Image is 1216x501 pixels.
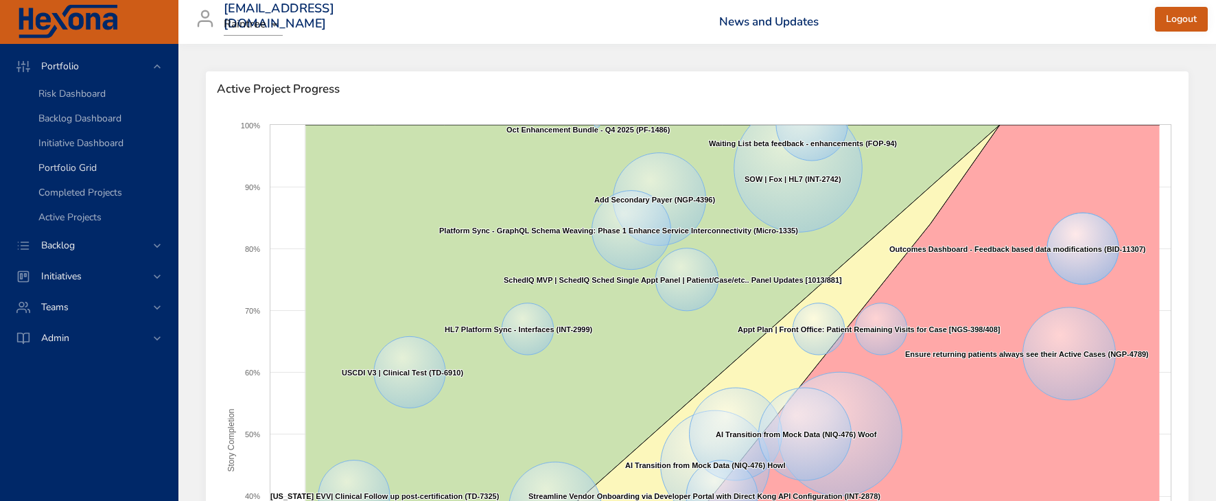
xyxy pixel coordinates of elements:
span: Active Projects [38,211,102,224]
img: Hexona [16,5,119,39]
span: Completed Projects [38,186,122,199]
text: Streamline Vendor Onboarding via Developer Portal with Direct Kong API Configuration (INT-2878) [528,492,880,500]
text: Outcomes Dashboard - Feedback based data modifications (BID-11307) [889,245,1146,253]
a: News and Updates [719,14,819,30]
text: 90% [245,183,260,191]
text: 40% [245,492,260,500]
text: 70% [245,307,260,315]
text: 100% [241,121,260,130]
button: Logout [1155,7,1208,32]
text: SOW | Fox | HL7 (INT-2742) [745,175,841,183]
text: 60% [245,369,260,377]
text: Oct Enhancement Bundle - Q4 2025 (PF-1486) [506,126,670,134]
text: AI Transition from Mock Data (NIQ-476) Howl [625,461,785,469]
text: HL7 Platform Sync - Interfaces (INT-2999) [445,325,593,334]
span: Portfolio [30,60,90,73]
text: Platform Sync - GraphQL Schema Weaving: Phase 1 Enhance Service Interconnectivity (Micro-1335) [439,226,798,235]
span: Active Project Progress [217,82,1178,96]
text: Story Completion [226,409,236,472]
h3: [EMAIL_ADDRESS][DOMAIN_NAME] [224,1,334,31]
text: SchedIQ MVP | SchedIQ Sched Single Appt Panel | Patient/Case/etc.. Panel Updates [1013/881] [504,276,842,284]
span: Backlog [30,239,86,252]
span: Teams [30,301,80,314]
text: Waiting List beta feedback - enhancements (FOP-94) [709,139,897,148]
span: Risk Dashboard [38,87,106,100]
text: AI Transition from Mock Data (NIQ-476) Woof [716,430,877,439]
span: Backlog Dashboard [38,112,121,125]
div: Raintree [224,14,283,36]
text: 80% [245,245,260,253]
text: 50% [245,430,260,439]
span: Admin [30,331,80,345]
span: Portfolio Grid [38,161,97,174]
text: [US_STATE] EVV| Clinical Follow up post-certification (TD-7325) [270,492,500,500]
span: Initiatives [30,270,93,283]
span: Logout [1166,11,1197,28]
text: USCDI V3 | Clinical Test (TD-6910) [342,369,463,377]
text: Appt Plan | Front Office: Patient Remaining Visits for Case [NGS-398/408] [738,325,1001,334]
text: Ensure returning patients always see their Active Cases (NGP-4789) [905,350,1149,358]
text: Add Secondary Payer (NGP-4396) [594,196,715,204]
span: Initiative Dashboard [38,137,124,150]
